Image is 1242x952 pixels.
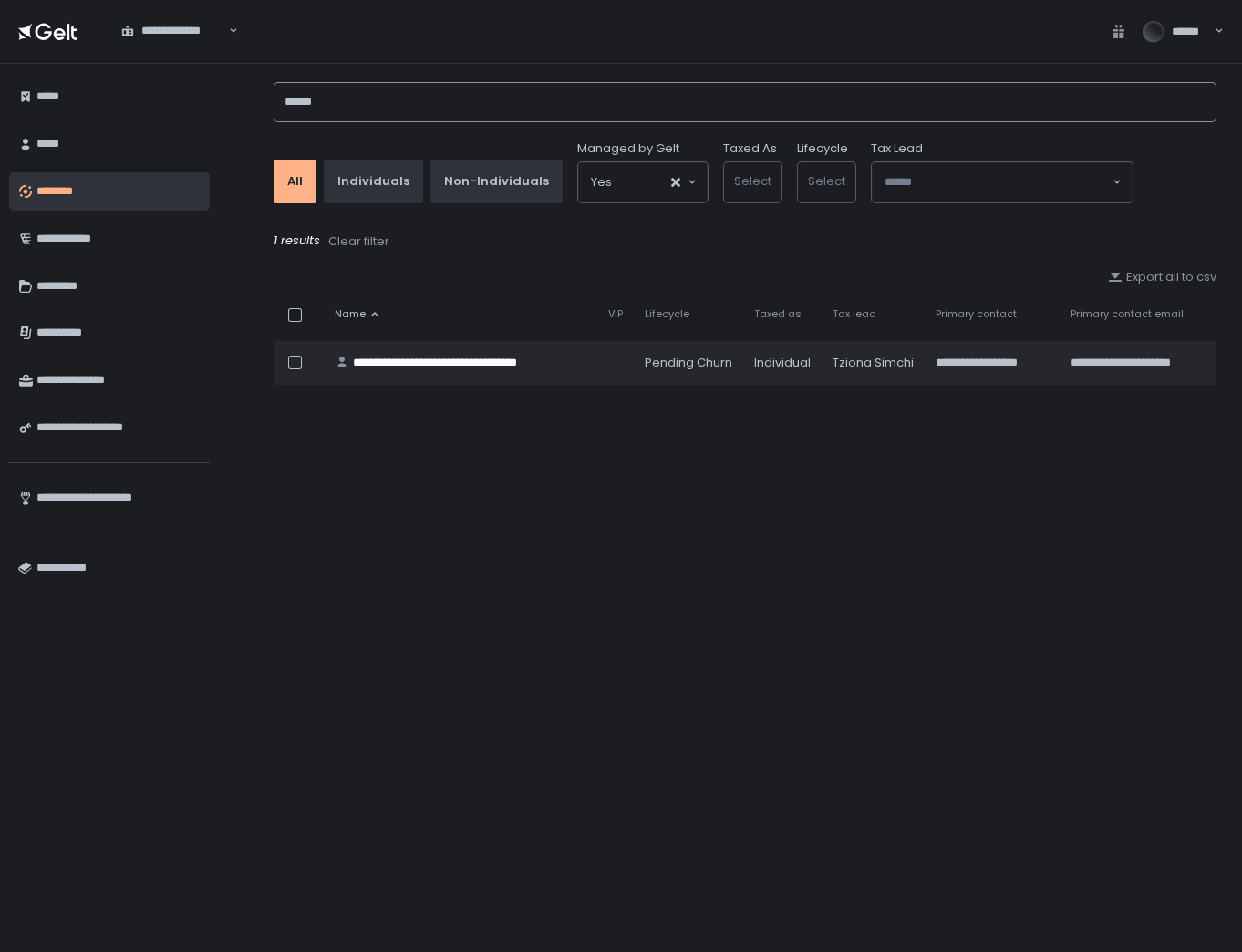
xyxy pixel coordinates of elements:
[608,307,623,321] span: VIP
[335,307,366,321] span: Name
[885,173,1111,191] input: Search for option
[444,173,549,190] div: Non-Individuals
[754,355,811,371] div: Individual
[645,307,689,321] span: Lifecycle
[808,172,845,190] span: Select
[723,140,777,157] label: Taxed As
[1071,307,1184,321] span: Primary contact email
[1108,269,1216,285] button: Export all to csv
[324,160,423,203] button: Individuals
[430,160,563,203] button: Non-Individuals
[225,22,226,40] input: Search for option
[337,173,409,190] div: Individuals
[833,307,876,321] span: Tax lead
[645,355,732,371] span: pending Churn
[612,173,669,191] input: Search for option
[327,233,390,251] button: Clear filter
[578,162,708,202] div: Search for option
[871,140,923,157] span: Tax Lead
[872,162,1133,202] div: Search for option
[274,160,316,203] button: All
[577,140,679,157] span: Managed by Gelt
[274,233,1216,251] div: 1 results
[287,173,303,190] div: All
[734,172,771,190] span: Select
[754,307,802,321] span: Taxed as
[797,140,848,157] label: Lifecycle
[591,173,612,191] span: Yes
[109,12,238,50] div: Search for option
[328,233,389,250] div: Clear filter
[936,307,1017,321] span: Primary contact
[671,178,680,187] button: Clear Selected
[833,355,914,371] div: Tziona Simchi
